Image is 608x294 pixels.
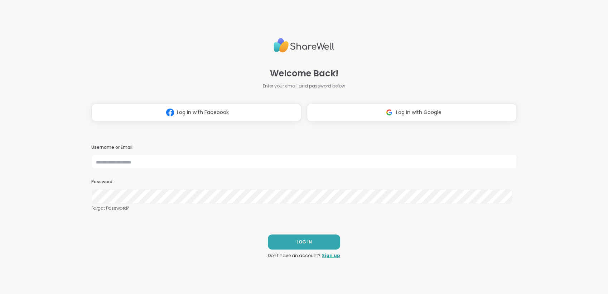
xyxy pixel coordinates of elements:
a: Sign up [322,252,340,259]
span: Log in with Facebook [177,109,229,116]
h3: Username or Email [91,144,517,151]
h3: Password [91,179,517,185]
button: LOG IN [268,234,340,250]
img: ShareWell Logomark [382,106,396,119]
span: Welcome Back! [270,67,338,80]
button: Log in with Google [307,104,517,122]
img: ShareWell Logomark [163,106,177,119]
button: Log in with Facebook [91,104,301,122]
img: ShareWell Logo [274,35,334,56]
span: LOG IN [296,239,312,245]
span: Log in with Google [396,109,441,116]
span: Enter your email and password below [263,83,345,89]
a: Forgot Password? [91,205,517,212]
span: Don't have an account? [268,252,320,259]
